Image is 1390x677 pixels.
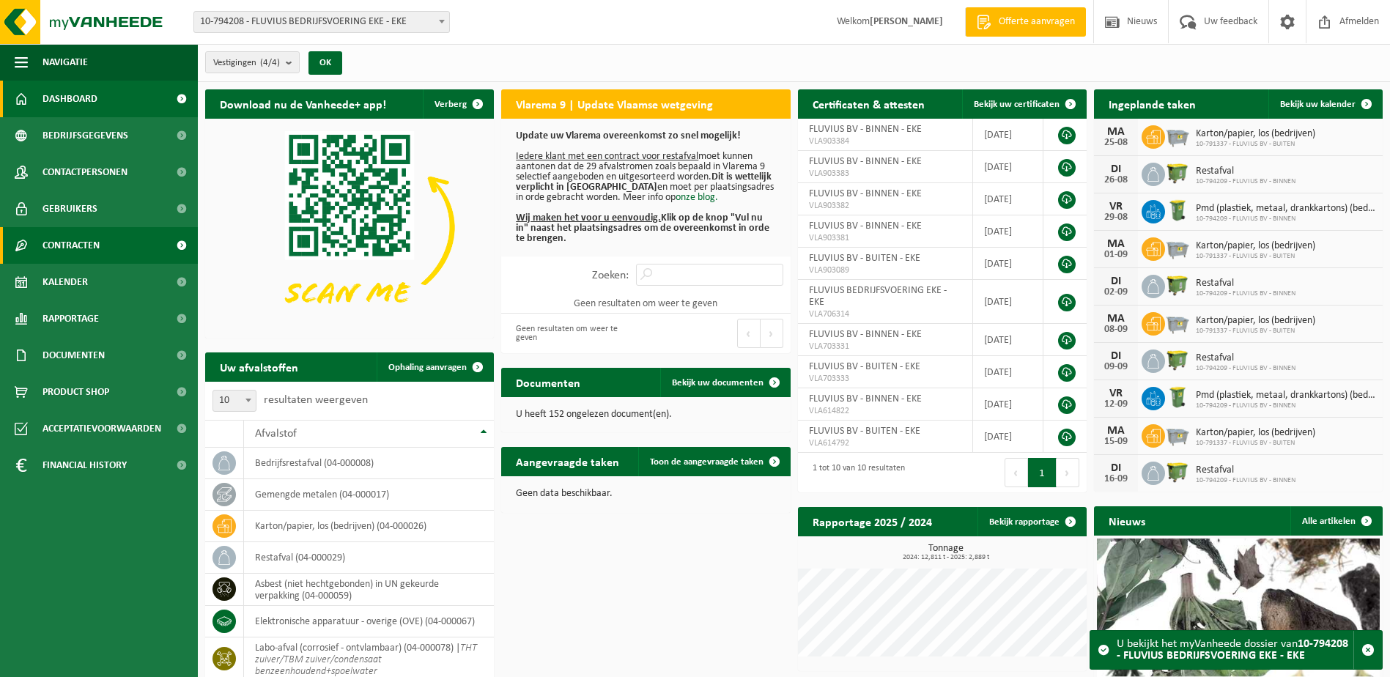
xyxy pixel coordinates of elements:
img: WB-1100-HPE-GN-50 [1165,347,1190,372]
a: Bekijk uw kalender [1268,89,1381,119]
span: Afvalstof [255,428,297,440]
div: 08-09 [1101,325,1131,335]
div: 1 tot 10 van 10 resultaten [805,456,905,489]
span: Ophaling aanvragen [388,363,467,372]
span: 2024: 12,811 t - 2025: 2,889 t [805,554,1087,561]
span: VLA903383 [809,168,962,180]
td: karton/papier, los (bedrijven) (04-000026) [244,511,494,542]
a: Bekijk rapportage [977,507,1085,536]
div: 25-08 [1101,138,1131,148]
span: FLUVIUS BV - BINNEN - EKE [809,124,922,135]
div: 15-09 [1101,437,1131,447]
span: Restafval [1196,465,1295,476]
span: Pmd (plastiek, metaal, drankkartons) (bedrijven) [1196,203,1375,215]
div: VR [1101,388,1131,399]
img: WB-2500-GAL-GY-01 [1165,235,1190,260]
span: FLUVIUS BV - BUITEN - EKE [809,361,920,372]
h2: Uw afvalstoffen [205,352,313,381]
button: Vestigingen(4/4) [205,51,300,73]
span: Restafval [1196,352,1295,364]
span: 10-794209 - FLUVIUS BV - BINNEN [1196,177,1295,186]
label: Zoeken: [592,270,629,281]
button: 1 [1028,458,1057,487]
h2: Download nu de Vanheede+ app! [205,89,401,118]
span: FLUVIUS BV - BUITEN - EKE [809,426,920,437]
td: [DATE] [973,356,1043,388]
span: Pmd (plastiek, metaal, drankkartons) (bedrijven) [1196,390,1375,402]
count: (4/4) [260,58,280,67]
div: 26-08 [1101,175,1131,185]
img: WB-1100-HPE-GN-50 [1165,273,1190,297]
label: resultaten weergeven [264,394,368,406]
div: U bekijkt het myVanheede dossier van [1117,631,1353,669]
span: Bekijk uw certificaten [974,100,1060,109]
td: [DATE] [973,248,1043,280]
a: Toon de aangevraagde taken [638,447,789,476]
img: WB-0240-HPE-GN-50 [1165,198,1190,223]
span: VLA903382 [809,200,962,212]
span: Acceptatievoorwaarden [42,410,161,447]
img: WB-2500-GAL-GY-01 [1165,123,1190,148]
span: VLA614822 [809,405,962,417]
b: Update uw Vlarema overeenkomst zo snel mogelijk! [516,130,741,141]
span: Bedrijfsgegevens [42,117,128,154]
h2: Documenten [501,368,595,396]
img: WB-0240-HPE-GN-50 [1165,385,1190,410]
span: Karton/papier, los (bedrijven) [1196,240,1315,252]
span: Offerte aanvragen [995,15,1079,29]
span: Karton/papier, los (bedrijven) [1196,315,1315,327]
img: WB-2500-GAL-GY-01 [1165,422,1190,447]
span: FLUVIUS BV - BINNEN - EKE [809,188,922,199]
h2: Aangevraagde taken [501,447,634,476]
a: onze blog. [676,192,718,203]
span: 10-794209 - FLUVIUS BV - BINNEN [1196,364,1295,373]
span: Restafval [1196,166,1295,177]
span: 10-794208 - FLUVIUS BEDRIJFSVOERING EKE - EKE [193,11,450,33]
div: MA [1101,425,1131,437]
p: moet kunnen aantonen dat de 29 afvalstromen zoals bepaald in Vlarema 9 selectief aangeboden en ui... [516,131,775,244]
button: Next [761,319,783,348]
span: VLA614792 [809,437,962,449]
div: 09-09 [1101,362,1131,372]
span: FLUVIUS BV - BINNEN - EKE [809,329,922,340]
p: U heeft 152 ongelezen document(en). [516,410,775,420]
span: Product Shop [42,374,109,410]
span: 10-794208 - FLUVIUS BEDRIJFSVOERING EKE - EKE [194,12,449,32]
strong: [PERSON_NAME] [870,16,943,27]
span: 10 [212,390,256,412]
button: Next [1057,458,1079,487]
td: bedrijfsrestafval (04-000008) [244,448,494,479]
td: [DATE] [973,280,1043,324]
span: 10-791337 - FLUVIUS BV - BUITEN [1196,140,1315,149]
span: Navigatie [42,44,88,81]
span: 10-791337 - FLUVIUS BV - BUITEN [1196,439,1315,448]
u: Iedere klant met een contract voor restafval [516,151,698,162]
div: DI [1101,275,1131,287]
h3: Tonnage [805,544,1087,561]
button: OK [308,51,342,75]
a: Alle artikelen [1290,506,1381,536]
span: 10-791337 - FLUVIUS BV - BUITEN [1196,327,1315,336]
span: VLA703333 [809,373,962,385]
span: VLA903089 [809,264,962,276]
i: THT zuiver/TBM zuiver/condensaat benzeenhoudend+spoelwater [255,643,477,677]
a: Offerte aanvragen [965,7,1086,37]
td: [DATE] [973,215,1043,248]
td: restafval (04-000029) [244,542,494,574]
div: MA [1101,126,1131,138]
span: Financial History [42,447,127,484]
td: [DATE] [973,388,1043,421]
span: Toon de aangevraagde taken [650,457,764,467]
img: Download de VHEPlus App [205,119,494,336]
span: FLUVIUS BV - BINNEN - EKE [809,156,922,167]
h2: Certificaten & attesten [798,89,939,118]
span: Rapportage [42,300,99,337]
span: VLA703331 [809,341,962,352]
span: 10-794209 - FLUVIUS BV - BINNEN [1196,289,1295,298]
button: Previous [1005,458,1028,487]
span: Karton/papier, los (bedrijven) [1196,128,1315,140]
img: WB-1100-HPE-GN-50 [1165,459,1190,484]
td: [DATE] [973,151,1043,183]
span: Bekijk uw documenten [672,378,764,388]
span: VLA903381 [809,232,962,244]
